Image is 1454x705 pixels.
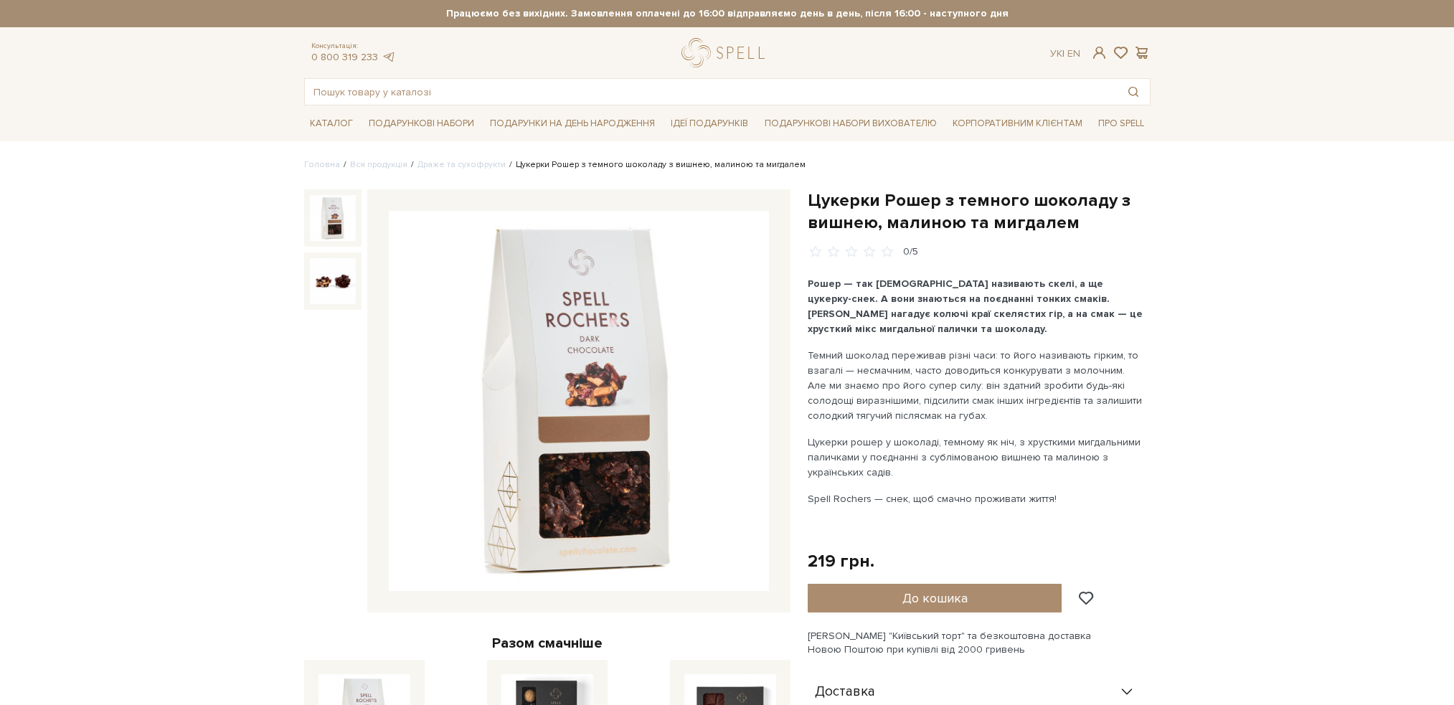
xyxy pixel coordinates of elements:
b: Рошер — так [DEMOGRAPHIC_DATA] називають скелі, а ще цукерку-снек. А вони знаються на поєднанні т... [808,278,1143,335]
p: Цукерки рошер у шоколаді, темному як ніч, з хрусткими мигдальними паличками у поєднанні з сублімо... [808,435,1144,480]
a: Корпоративним клієнтам [947,111,1088,136]
span: Доставка [815,686,875,699]
h1: Цукерки Рошер з темного шоколаду з вишнею, малиною та мигдалем [808,189,1151,234]
p: Spell Rochers — снек, щоб смачно проживати життя! [808,491,1144,506]
a: Ідеї подарунків [665,113,754,135]
div: Разом смачніше [304,634,790,653]
a: Каталог [304,113,359,135]
a: En [1067,47,1080,60]
a: Головна [304,159,340,170]
button: Пошук товару у каталозі [1117,79,1150,105]
div: 0/5 [903,245,918,259]
img: Цукерки Рошер з темного шоколаду з вишнею, малиною та мигдалем [310,258,356,304]
a: telegram [382,51,396,63]
div: Ук [1050,47,1080,60]
span: До кошика [902,590,968,606]
img: Цукерки Рошер з темного шоколаду з вишнею, малиною та мигдалем [310,195,356,241]
a: Подарункові набори [363,113,480,135]
li: Цукерки Рошер з темного шоколаду з вишнею, малиною та мигдалем [506,158,806,171]
span: Консультація: [311,42,396,51]
a: Вся продукція [350,159,407,170]
div: [PERSON_NAME] "Київський торт" та безкоштовна доставка Новою Поштою при купівлі від 2000 гривень [808,630,1151,656]
a: 0 800 319 233 [311,51,378,63]
img: Цукерки Рошер з темного шоколаду з вишнею, малиною та мигдалем [389,211,769,591]
input: Пошук товару у каталозі [305,79,1117,105]
p: Темний шоколад переживав різні часи: то його називають гірким, то взагалі — несмачним, часто дово... [808,348,1144,423]
button: До кошика [808,584,1062,612]
a: Про Spell [1092,113,1150,135]
a: Подарунки на День народження [484,113,661,135]
a: Драже та сухофрукти [417,159,506,170]
a: Подарункові набори вихователю [759,111,943,136]
a: logo [681,38,771,67]
strong: Працюємо без вихідних. Замовлення оплачені до 16:00 відправляємо день в день, після 16:00 - насту... [304,7,1151,20]
span: | [1062,47,1064,60]
div: 219 грн. [808,550,874,572]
